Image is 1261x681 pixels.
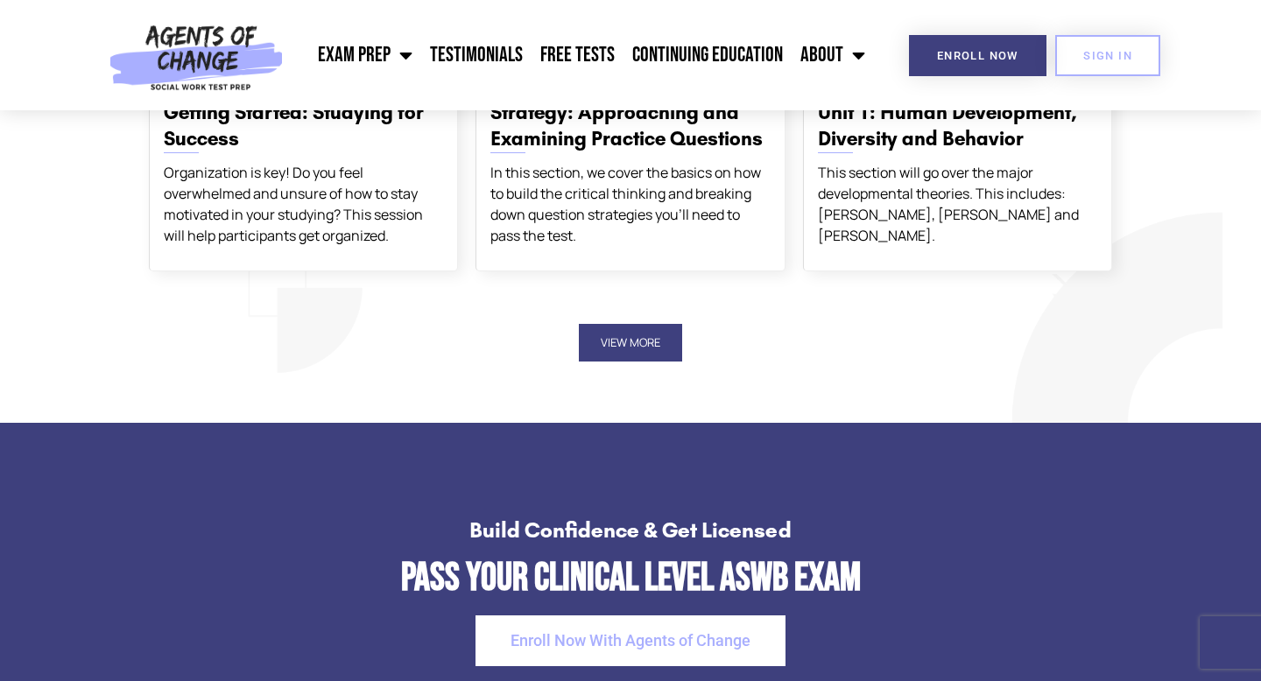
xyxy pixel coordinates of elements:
[164,162,443,246] div: Organization is key! Do you feel overwhelmed and unsure of how to stay motivated in your studying...
[792,33,874,77] a: About
[909,35,1046,76] a: Enroll Now
[490,162,770,246] div: In this section, we cover the basics on how to build the critical thinking and breaking down ques...
[421,33,532,77] a: Testimonials
[937,50,1018,61] span: Enroll Now
[490,100,770,152] h3: Strategy: Approaching and Examining Practice Questions
[309,33,421,77] a: Exam Prep
[1055,35,1160,76] a: SIGN IN
[623,33,792,77] a: Continuing Education
[818,100,1097,152] h3: Unit 1: Human Development, Diversity and Behavior
[818,162,1097,246] div: This section will go over the major developmental theories. This includes: [PERSON_NAME], [PERSON...
[292,33,875,77] nav: Menu
[532,33,623,77] a: Free Tests
[96,519,1165,541] h4: Build Confidence & Get Licensed
[511,633,750,649] span: Enroll Now With Agents of Change
[96,558,1165,598] h2: Pass Your Clinical Level ASWB Exam
[164,100,443,152] h3: Getting Started: Studying for Success
[476,615,785,666] a: Enroll Now With Agents of Change
[579,324,682,362] button: View More
[1083,50,1132,61] span: SIGN IN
